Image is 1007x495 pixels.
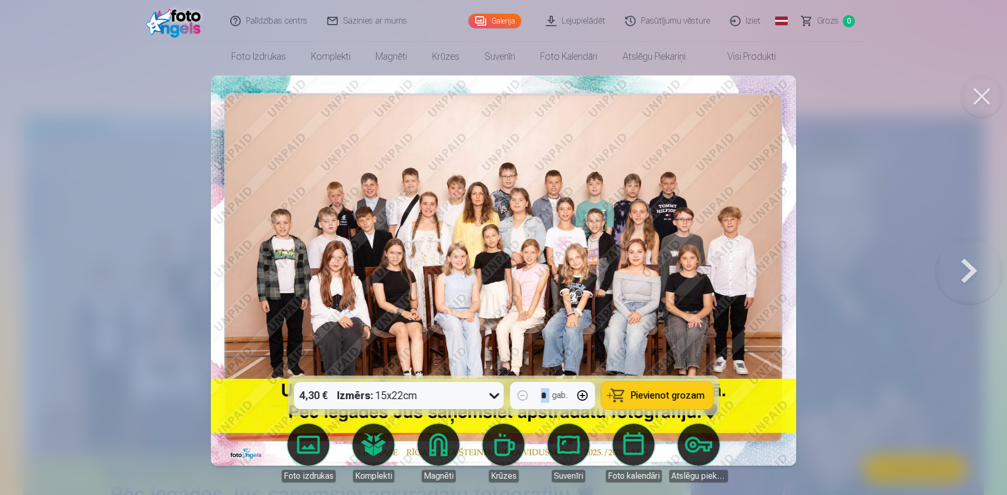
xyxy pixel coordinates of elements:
div: gab. [552,389,568,402]
a: Atslēgu piekariņi [669,424,728,482]
a: Krūzes [474,424,533,482]
a: Komplekti [298,42,363,71]
a: Magnēti [363,42,420,71]
span: Grozs [817,15,839,27]
a: Magnēti [409,424,468,482]
a: Foto izdrukas [279,424,338,482]
strong: Izmērs : [337,388,373,403]
span: Pievienot grozam [631,391,705,400]
img: /fa1 [146,4,206,38]
div: Komplekti [353,470,394,482]
a: Suvenīri [472,42,528,71]
div: Magnēti [422,470,456,482]
a: Visi produkti [698,42,788,71]
div: Foto izdrukas [282,470,336,482]
a: Foto kalendāri [604,424,663,482]
button: Pievienot grozam [602,382,713,409]
div: Krūzes [489,470,519,482]
div: Foto kalendāri [606,470,662,482]
a: Krūzes [420,42,472,71]
a: Foto kalendāri [528,42,610,71]
a: Atslēgu piekariņi [610,42,698,71]
div: Atslēgu piekariņi [669,470,728,482]
a: Foto izdrukas [219,42,298,71]
div: Suvenīri [552,470,585,482]
a: Suvenīri [539,424,598,482]
div: 4,30 € [294,382,333,409]
a: Komplekti [344,424,403,482]
div: 15x22cm [337,382,417,409]
span: 0 [843,15,855,27]
a: Galerija [468,14,521,28]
